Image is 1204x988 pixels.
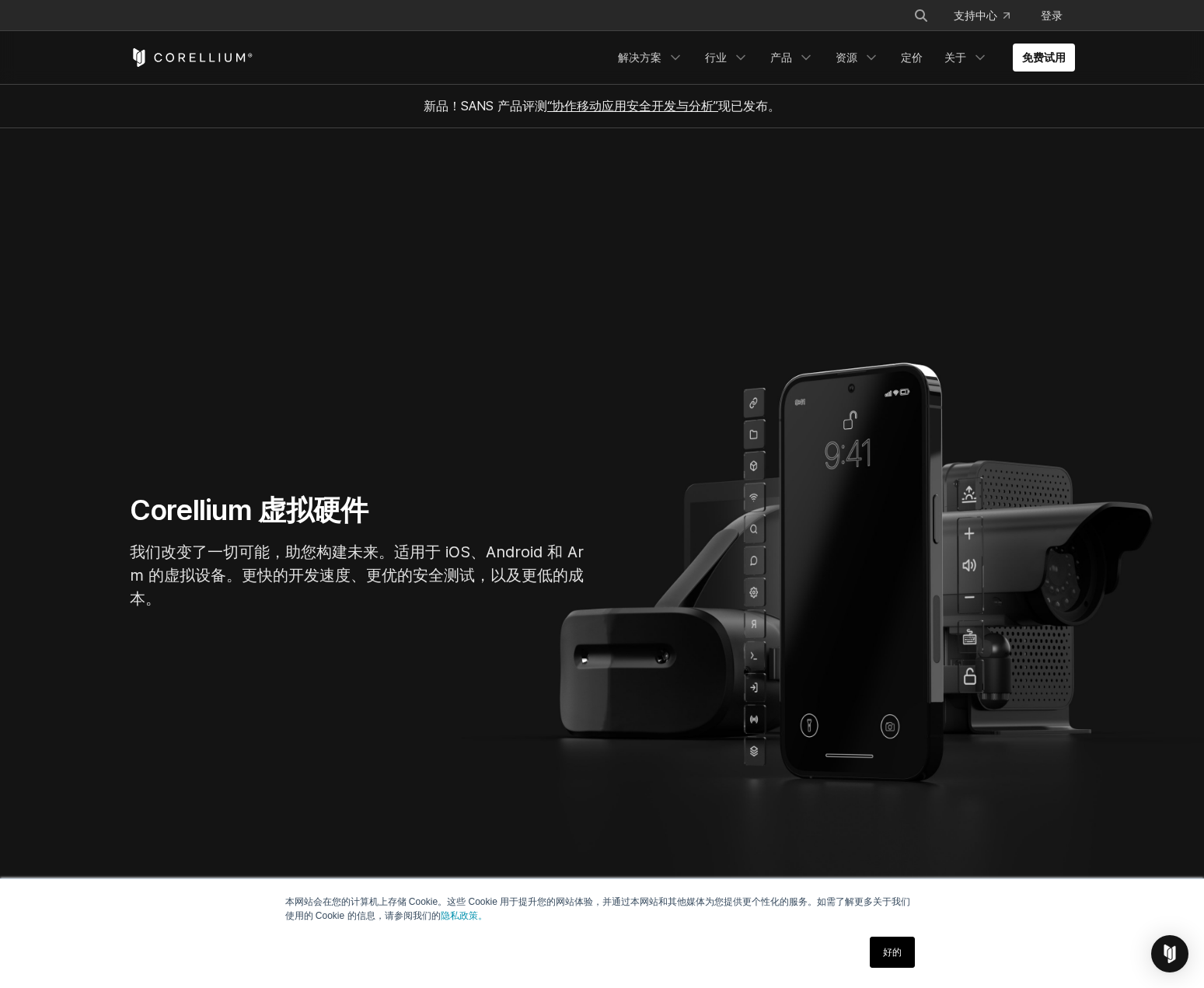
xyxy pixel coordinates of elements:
[895,2,1075,30] div: 导航菜单
[705,51,727,64] font: 行业
[441,910,487,921] a: 隐私政策。
[609,44,1075,72] div: 导航菜单
[424,98,547,113] font: 新品！SANS 产品评测
[1151,935,1188,972] div: Open Intercom Messenger
[883,947,902,958] font: 好的
[1041,9,1063,22] font: 登录
[954,9,997,22] font: 支持中心
[836,51,857,64] font: 资源
[618,51,661,64] font: 解决方案
[1022,51,1066,64] font: 免费试用
[870,937,915,968] a: 好的
[718,98,780,113] font: 现已发布。
[907,2,935,30] button: 搜索
[130,493,368,527] font: Corellium 虚拟硬件
[130,543,584,608] font: 我们改变了一切可能，助您构建未来。适用于 iOS、Android 和 Arm 的虚拟设备。更快的开发速度、更优的安全测试，以及更低的成本。
[547,98,718,113] a: “协作移动应用安全开发与分析”
[285,896,911,921] font: 本网站会在您的计算机上存储 Cookie。这些 Cookie 用于提升您的网站体验，并通过本网站和其他媒体为您提供更个性化的服务。如需了解更多关于我们使用的 Cookie 的信息，请参阅我们的
[130,48,253,67] a: 科雷利姆之家
[901,51,923,64] font: 定价
[944,51,966,64] font: 关于
[770,51,792,64] font: 产品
